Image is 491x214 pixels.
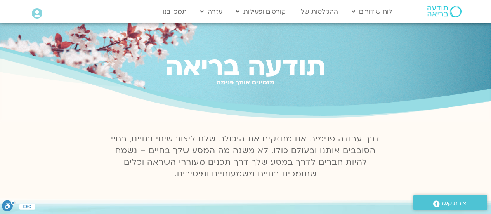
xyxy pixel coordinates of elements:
[440,198,468,209] span: יצירת קשר
[196,4,226,19] a: עזרה
[159,4,191,19] a: תמכו בנו
[413,195,487,210] a: יצירת קשר
[232,4,290,19] a: קורסים ופעילות
[107,133,385,180] p: דרך עבודה פנימית אנו מחזקים את היכולת שלנו ליצור שינוי בחיינו, בחיי הסובבים אותנו ובעולם כולו. לא...
[295,4,342,19] a: ההקלטות שלי
[427,6,462,17] img: תודעה בריאה
[348,4,396,19] a: לוח שידורים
